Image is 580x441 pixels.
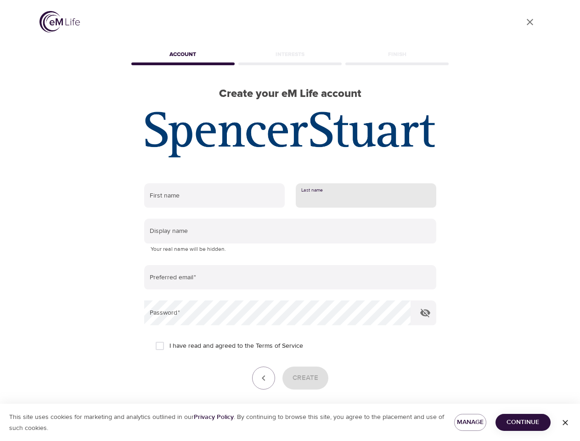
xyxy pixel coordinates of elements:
[503,417,543,428] span: Continue
[130,87,451,101] h2: Create your eM Life account
[462,417,479,428] span: Manage
[151,245,430,254] p: Your real name will be hidden.
[145,112,435,158] img: org_logo_448.jpg
[256,341,303,351] a: Terms of Service
[496,414,551,431] button: Continue
[454,414,486,431] button: Manage
[194,413,234,421] a: Privacy Policy
[169,341,303,351] span: I have read and agreed to the
[519,11,541,33] a: close
[39,11,80,33] img: logo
